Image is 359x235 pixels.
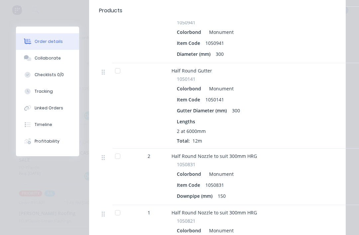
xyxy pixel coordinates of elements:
div: Colorbond [177,169,204,179]
div: Tracking [35,88,53,94]
div: Profitability [35,138,60,144]
div: Diameter (mm) [177,49,213,59]
div: 150 [215,191,228,201]
button: Checklists 0/0 [16,66,79,83]
div: 300 [213,49,226,59]
div: 300 [229,106,243,115]
div: Monument [206,27,234,37]
span: Total: [177,138,190,144]
span: 1050821 [177,217,195,224]
div: 1050941 [203,38,227,48]
button: Timeline [16,116,79,133]
div: Gutter Diameter (mm) [177,106,229,115]
button: Linked Orders [16,100,79,116]
div: Colorbond [177,84,204,93]
div: 1050141 [203,95,227,104]
span: 1050941 [177,19,195,26]
div: Products [99,7,122,15]
button: Order details [16,33,79,50]
button: Profitability [16,133,79,150]
div: Collaborate [35,55,61,61]
span: 1050141 [177,75,195,82]
div: Colorbond [177,27,204,37]
button: Collaborate [16,50,79,66]
div: Downpipe (mm) [177,191,215,201]
div: 1050831 [203,180,227,190]
div: Monument [206,84,234,93]
button: Tracking [16,83,79,100]
div: Monument [206,169,234,179]
span: 1 [148,209,150,216]
span: Half Round Nozzle to suit 300mm HRG [172,153,257,159]
div: Item Code [177,180,203,190]
span: 1050831 [177,161,195,168]
div: Item Code [177,95,203,104]
div: Checklists 0/0 [35,72,64,78]
div: Linked Orders [35,105,63,111]
span: 12m [190,138,205,144]
div: Timeline [35,122,52,128]
span: Half Round Nozzle to suit 300mm HRG [172,209,257,216]
div: Item Code [177,38,203,48]
div: Order details [35,39,63,45]
span: 2 at 6000mm [177,128,206,135]
span: 2 [148,153,150,160]
span: Lengths [177,118,195,125]
span: Half Round Gutter [172,67,212,74]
